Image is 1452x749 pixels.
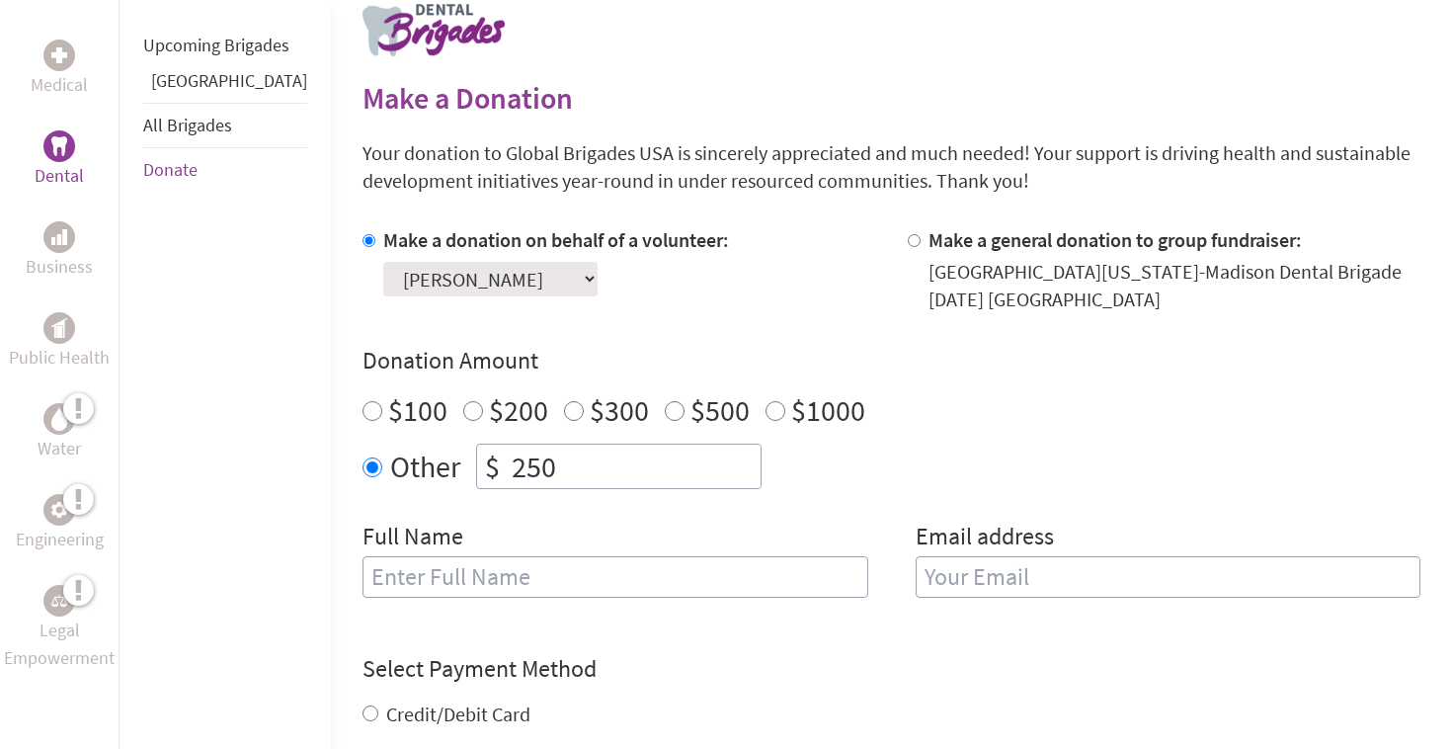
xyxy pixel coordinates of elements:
li: Donate [143,148,307,192]
h4: Select Payment Method [363,653,1420,685]
a: Public HealthPublic Health [9,312,110,372]
li: Upcoming Brigades [143,24,307,67]
div: $ [477,445,508,488]
label: Email address [916,521,1054,556]
img: Dental [51,136,67,155]
label: $500 [690,391,750,429]
img: Water [51,407,67,430]
input: Enter Amount [508,445,761,488]
p: Legal Empowerment [4,617,115,672]
label: $200 [489,391,548,429]
li: All Brigades [143,103,307,148]
a: EngineeringEngineering [16,494,104,553]
a: DentalDental [35,130,84,190]
div: Engineering [43,494,75,526]
label: $300 [590,391,649,429]
h4: Donation Amount [363,345,1420,376]
a: All Brigades [143,114,232,136]
label: Other [390,444,460,489]
a: Donate [143,158,198,181]
a: [GEOGRAPHIC_DATA] [151,69,307,92]
input: Your Email [916,556,1421,598]
a: WaterWater [38,403,81,462]
p: Water [38,435,81,462]
div: Public Health [43,312,75,344]
p: Engineering [16,526,104,553]
label: $100 [388,391,447,429]
div: [GEOGRAPHIC_DATA][US_STATE]-Madison Dental Brigade [DATE] [GEOGRAPHIC_DATA] [928,258,1421,313]
div: Water [43,403,75,435]
img: Legal Empowerment [51,595,67,607]
input: Enter Full Name [363,556,868,598]
img: Medical [51,47,67,63]
img: Public Health [51,318,67,338]
div: Dental [43,130,75,162]
label: Credit/Debit Card [386,702,530,726]
div: Legal Empowerment [43,585,75,617]
img: logo-dental.png [363,4,505,56]
label: $1000 [791,391,865,429]
a: MedicalMedical [31,40,88,99]
p: Public Health [9,344,110,372]
img: Engineering [51,502,67,518]
h2: Make a Donation [363,80,1420,116]
a: Legal EmpowermentLegal Empowerment [4,585,115,672]
p: Dental [35,162,84,190]
div: Business [43,221,75,253]
p: Medical [31,71,88,99]
li: Guatemala [143,67,307,103]
label: Full Name [363,521,463,556]
label: Make a donation on behalf of a volunteer: [383,227,729,252]
a: BusinessBusiness [26,221,93,281]
div: Medical [43,40,75,71]
p: Business [26,253,93,281]
a: Upcoming Brigades [143,34,289,56]
p: Your donation to Global Brigades USA is sincerely appreciated and much needed! Your support is dr... [363,139,1420,195]
label: Make a general donation to group fundraiser: [928,227,1302,252]
img: Business [51,229,67,245]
